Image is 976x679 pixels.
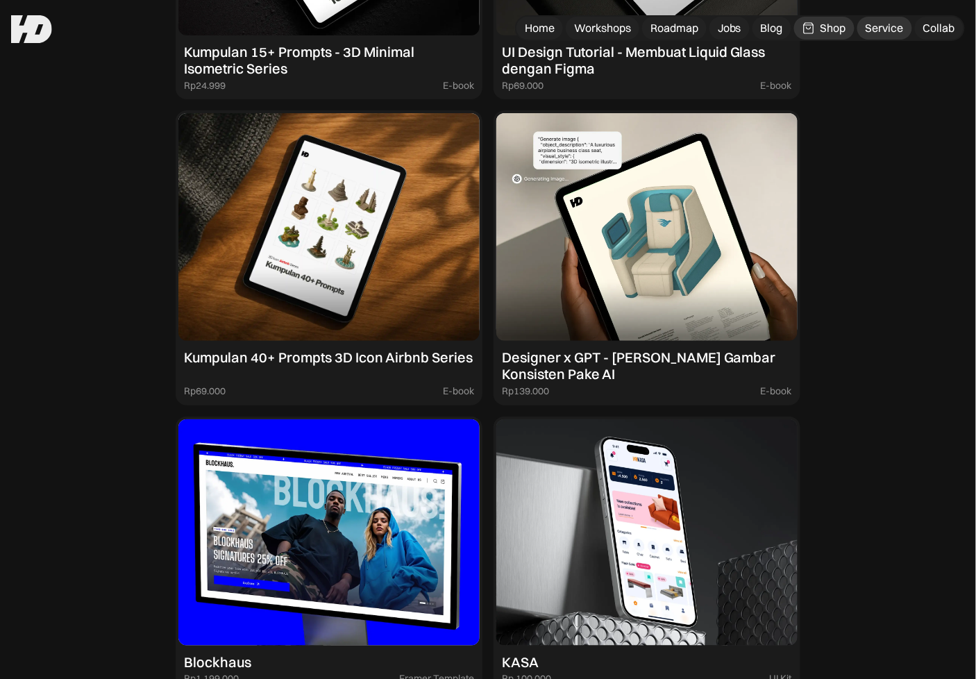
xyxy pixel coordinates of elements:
[184,385,226,397] div: Rp69.000
[516,17,563,40] a: Home
[866,21,904,35] div: Service
[176,110,482,405] a: Kumpulan 40+ Prompts 3D Icon Airbnb SeriesRp69.000E-book
[494,110,800,405] a: Designer x GPT - [PERSON_NAME] Gambar Konsisten Pake AIRp139.000E-book
[761,80,792,92] div: E-book
[443,80,474,92] div: E-book
[566,17,639,40] a: Workshops
[915,17,964,40] a: Collab
[502,349,792,383] div: Designer x GPT - [PERSON_NAME] Gambar Konsisten Pake AI
[502,44,792,77] div: UI Design Tutorial - Membuat Liquid Glass dengan Figma
[184,654,251,671] div: Blockhaus
[525,21,555,35] div: Home
[443,385,474,397] div: E-book
[502,654,539,671] div: KASA
[752,17,791,40] a: Blog
[502,385,549,397] div: Rp139.000
[184,44,474,77] div: Kumpulan 15+ Prompts - 3D Minimal Isometric Series
[574,21,631,35] div: Workshops
[923,21,955,35] div: Collab
[821,21,846,35] div: Shop
[502,80,544,92] div: Rp69.000
[184,80,226,92] div: Rp24.999
[718,21,741,35] div: Jobs
[650,21,698,35] div: Roadmap
[761,385,792,397] div: E-book
[794,17,855,40] a: Shop
[709,17,750,40] a: Jobs
[761,21,783,35] div: Blog
[642,17,707,40] a: Roadmap
[184,349,473,366] div: Kumpulan 40+ Prompts 3D Icon Airbnb Series
[857,17,912,40] a: Service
